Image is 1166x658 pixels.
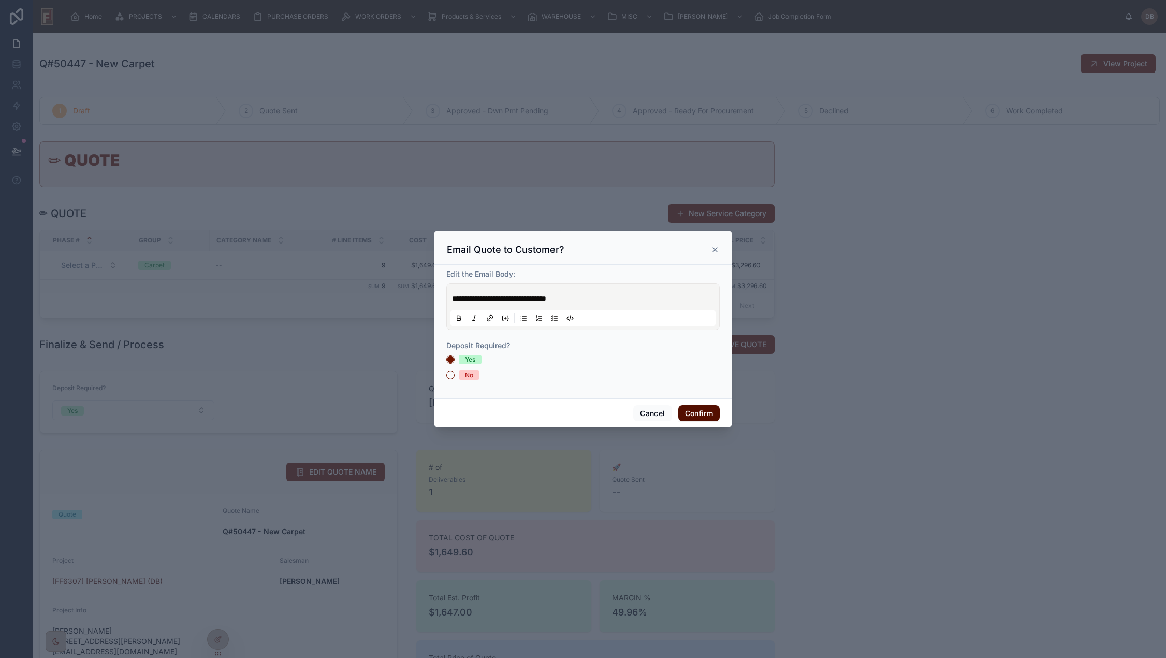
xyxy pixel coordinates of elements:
[465,355,475,364] div: Yes
[447,244,564,256] h3: Email Quote to Customer?
[678,405,720,422] button: Confirm
[465,370,473,380] div: No
[633,405,672,422] button: Cancel
[446,341,510,350] span: Deposit Required?
[446,269,515,278] span: Edit the Email Body:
